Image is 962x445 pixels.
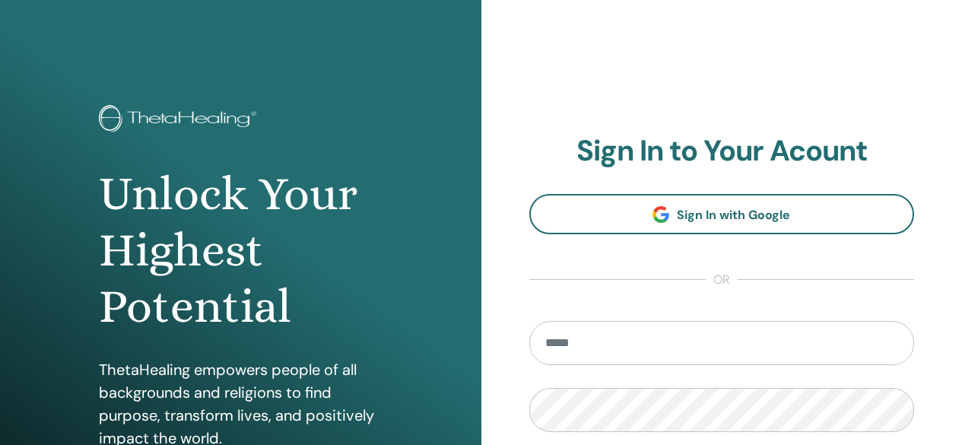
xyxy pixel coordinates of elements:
[529,134,915,169] h2: Sign In to Your Acount
[99,166,382,335] h1: Unlock Your Highest Potential
[677,207,790,223] span: Sign In with Google
[706,271,738,289] span: or
[529,194,915,234] a: Sign In with Google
